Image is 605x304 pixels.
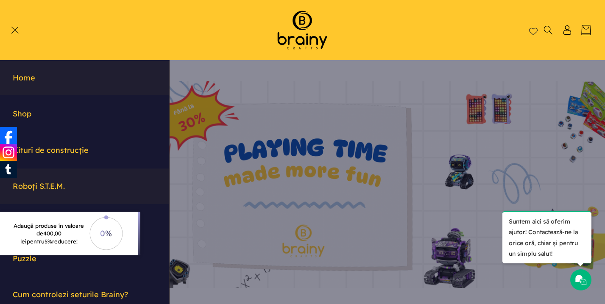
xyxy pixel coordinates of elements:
img: Brainy Crafts [266,8,338,52]
summary: Meniu [14,25,24,35]
p: Suntem aici să oferim ajutor! Contactează-ne la orice oră, chiar și pentru un simplu salut! [502,211,591,263]
a: Wishlist page link [529,26,538,34]
span: 5% [45,238,52,245]
span: 400,00 lei [20,230,61,244]
img: Chat icon [574,274,587,286]
summary: Căutați [543,25,553,35]
text: 0% [100,228,112,238]
p: Adaugă produse în valoare de pentru reducere! [11,222,86,245]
